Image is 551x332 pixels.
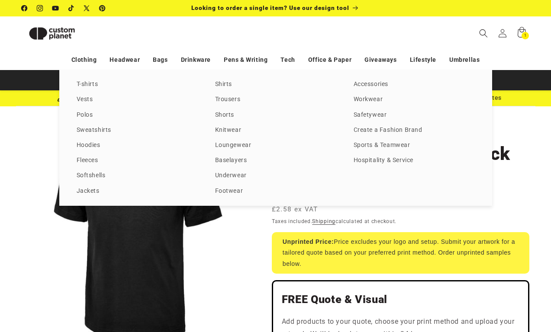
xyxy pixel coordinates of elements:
[312,218,335,224] a: Shipping
[354,155,475,166] a: Hospitality & Service
[77,124,198,136] a: Sweatshirts
[354,94,475,105] a: Workwear
[22,20,82,47] img: Custom Planet
[283,238,334,245] strong: Unprinted Price:
[215,94,336,105] a: Trousers
[354,140,475,151] a: Sports & Teamwear
[19,16,112,50] a: Custom Planet
[354,79,475,90] a: Accessories
[215,79,336,90] a: Shirts
[77,140,198,151] a: Hoodies
[215,170,336,182] a: Underwear
[280,52,295,67] a: Tech
[191,4,349,11] span: Looking to order a single item? Use our design tool
[181,52,211,67] a: Drinkware
[282,293,519,306] h2: FREE Quote & Visual
[77,185,198,197] a: Jackets
[272,217,529,226] div: Taxes included. calculated at checkout.
[215,140,336,151] a: Loungewear
[272,204,318,214] span: £2.58 ex VAT
[71,52,97,67] a: Clothing
[474,24,493,43] summary: Search
[77,170,198,182] a: Softshells
[449,52,480,67] a: Umbrellas
[403,239,551,332] iframe: Chat Widget
[308,52,351,67] a: Office & Paper
[524,32,527,39] span: 1
[77,94,198,105] a: Vests
[77,79,198,90] a: T-shirts
[354,124,475,136] a: Create a Fashion Brand
[215,155,336,166] a: Baselayers
[215,124,336,136] a: Knitwear
[110,52,140,67] a: Headwear
[410,52,436,67] a: Lifestyle
[364,52,396,67] a: Giveaways
[224,52,267,67] a: Pens & Writing
[215,185,336,197] a: Footwear
[215,109,336,121] a: Shorts
[272,232,529,274] div: Price excludes your logo and setup. Submit your artwork for a tailored quote based on your prefer...
[153,52,168,67] a: Bags
[77,155,198,166] a: Fleeces
[77,109,198,121] a: Polos
[354,109,475,121] a: Safetywear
